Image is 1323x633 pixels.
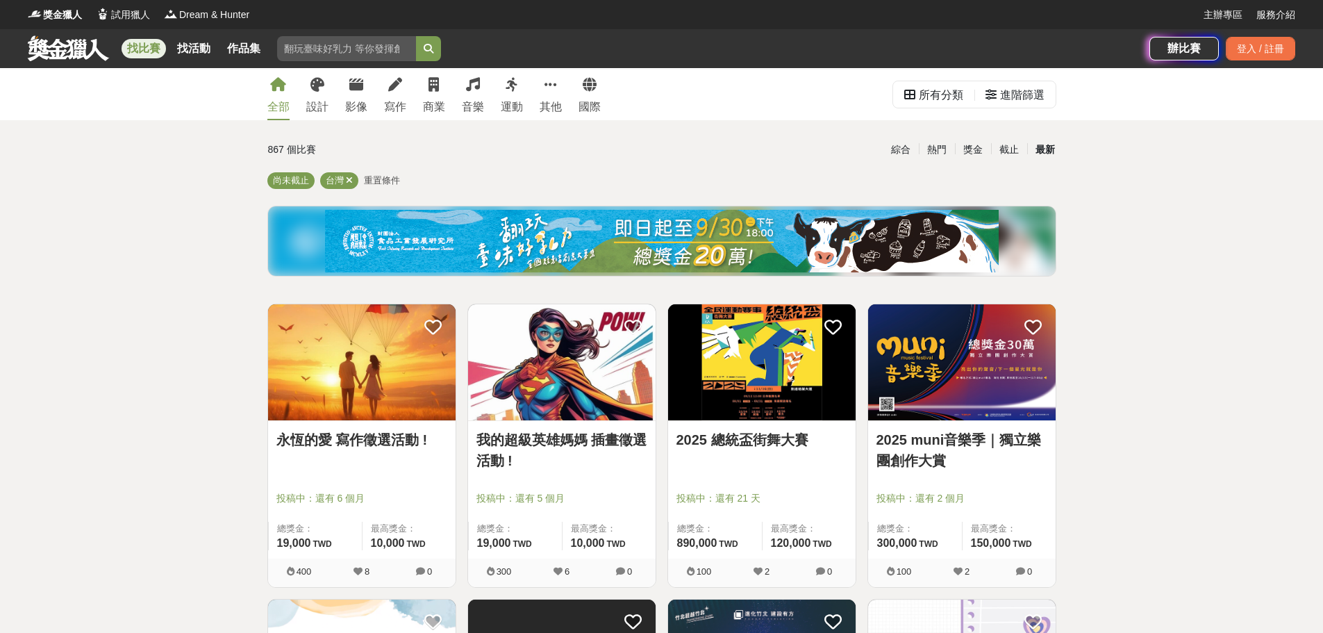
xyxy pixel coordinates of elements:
[501,99,523,115] div: 運動
[868,304,1056,421] a: Cover Image
[627,566,632,577] span: 0
[276,429,447,450] a: 永恆的愛 寫作徵選活動 !
[172,39,216,58] a: 找活動
[771,537,811,549] span: 120,000
[28,7,42,21] img: Logo
[222,39,266,58] a: 作品集
[965,566,970,577] span: 2
[468,304,656,421] a: Cover Image
[676,429,847,450] a: 2025 總統盃街舞大賽
[1226,37,1295,60] div: 登入 / 註冊
[268,138,530,162] div: 867 個比賽
[827,566,832,577] span: 0
[877,522,954,536] span: 總獎金：
[277,522,353,536] span: 總獎金：
[345,68,367,120] a: 影像
[677,522,754,536] span: 總獎金：
[476,429,647,471] a: 我的超級英雄媽媽 插畫徵選活動 !
[571,522,647,536] span: 最高獎金：
[719,539,738,549] span: TWD
[267,99,290,115] div: 全部
[267,68,290,120] a: 全部
[579,68,601,120] a: 國際
[877,537,917,549] span: 300,000
[384,68,406,120] a: 寫作
[540,99,562,115] div: 其他
[971,522,1047,536] span: 最高獎金：
[565,566,569,577] span: 6
[813,539,831,549] span: TWD
[1204,8,1242,22] a: 主辦專區
[111,8,150,22] span: 試用獵人
[919,138,955,162] div: 熱門
[571,537,605,549] span: 10,000
[919,539,938,549] span: TWD
[579,99,601,115] div: 國際
[423,68,445,120] a: 商業
[897,566,912,577] span: 100
[371,522,447,536] span: 最高獎金：
[268,304,456,420] img: Cover Image
[1149,37,1219,60] a: 辦比賽
[462,68,484,120] a: 音樂
[1000,81,1045,109] div: 進階篩選
[876,491,1047,506] span: 投稿中：還有 2 個月
[345,99,367,115] div: 影像
[513,539,531,549] span: TWD
[306,68,328,120] a: 設計
[306,99,328,115] div: 設計
[297,566,312,577] span: 400
[427,566,432,577] span: 0
[668,304,856,420] img: Cover Image
[179,8,249,22] span: Dream & Hunter
[122,39,166,58] a: 找比賽
[28,8,82,22] a: Logo獎金獵人
[1027,566,1032,577] span: 0
[468,304,656,420] img: Cover Image
[276,491,447,506] span: 投稿中：還有 6 個月
[477,537,511,549] span: 19,000
[676,491,847,506] span: 投稿中：還有 21 天
[497,566,512,577] span: 300
[277,537,311,549] span: 19,000
[371,537,405,549] span: 10,000
[313,539,331,549] span: TWD
[883,138,919,162] div: 綜合
[96,7,110,21] img: Logo
[771,522,847,536] span: 最高獎金：
[164,7,178,21] img: Logo
[365,566,369,577] span: 8
[364,175,400,186] span: 重置條件
[1256,8,1295,22] a: 服務介紹
[919,81,963,109] div: 所有分類
[277,36,416,61] input: 翻玩臺味好乳力 等你發揮創意！
[501,68,523,120] a: 運動
[697,566,712,577] span: 100
[955,138,991,162] div: 獎金
[406,539,425,549] span: TWD
[540,68,562,120] a: 其他
[462,99,484,115] div: 音樂
[43,8,82,22] span: 獎金獵人
[668,304,856,421] a: Cover Image
[273,175,309,186] span: 尚未截止
[765,566,769,577] span: 2
[1027,138,1063,162] div: 最新
[477,522,554,536] span: 總獎金：
[326,175,344,186] span: 台灣
[164,8,249,22] a: LogoDream & Hunter
[677,537,717,549] span: 890,000
[423,99,445,115] div: 商業
[268,304,456,421] a: Cover Image
[96,8,150,22] a: Logo試用獵人
[606,539,625,549] span: TWD
[876,429,1047,471] a: 2025 muni音樂季｜獨立樂團創作大賞
[971,537,1011,549] span: 150,000
[476,491,647,506] span: 投稿中：還有 5 個月
[325,210,999,272] img: bbde9c48-f993-4d71-8b4e-c9f335f69c12.jpg
[1013,539,1031,549] span: TWD
[991,138,1027,162] div: 截止
[384,99,406,115] div: 寫作
[868,304,1056,420] img: Cover Image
